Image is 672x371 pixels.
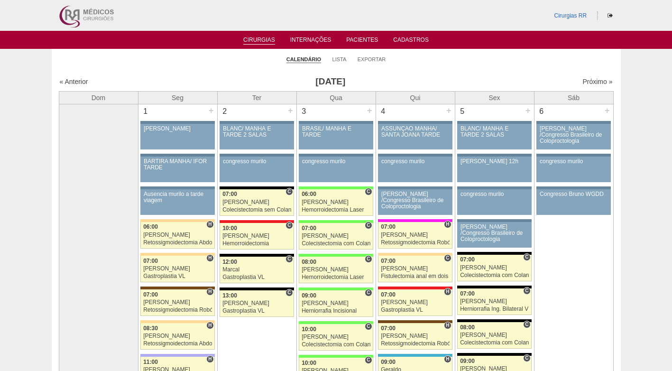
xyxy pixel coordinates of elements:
a: C 07:00 [PERSON_NAME] Herniorrafia Ing. Bilateral VL [457,288,531,315]
div: [PERSON_NAME] [143,299,212,306]
div: Key: Aviso [220,121,294,124]
a: H 07:00 [PERSON_NAME] Retossigmoidectomia Robótica [140,289,214,316]
div: Key: Aviso [457,154,531,157]
div: [PERSON_NAME] [302,199,370,205]
div: 4 [376,104,391,119]
span: Consultório [444,254,451,262]
span: 08:00 [302,259,316,265]
span: Hospital [206,254,213,262]
span: 07:00 [460,290,475,297]
a: congresso murilo [457,189,531,215]
span: 07:00 [143,258,158,264]
div: Key: Aviso [378,154,452,157]
div: Retossigmoidectomia Robótica [143,307,212,313]
a: C 10:00 [PERSON_NAME] Colecistectomia com Colangiografia VL [299,324,373,351]
div: Key: Brasil [299,254,373,257]
th: Seg [138,91,217,104]
div: [PERSON_NAME] [460,298,529,305]
div: Key: Blanc [457,319,531,322]
span: 06:00 [143,223,158,230]
div: [PERSON_NAME] [222,233,291,239]
div: Key: Pro Matre [378,219,452,222]
span: Hospital [206,355,213,363]
div: Key: Aviso [457,121,531,124]
a: ASSUNÇÃO MANHÃ/ SANTA JOANA TARDE [378,124,452,149]
a: C 07:00 [PERSON_NAME] Colecistectomia com Colangiografia VL [457,255,531,281]
span: Consultório [365,356,372,364]
a: [PERSON_NAME] /Congresso Brasileiro de Coloproctologia [536,124,610,149]
div: + [366,104,374,117]
a: H 07:00 [PERSON_NAME] Retossigmoidectomia Robótica [378,323,452,350]
span: 07:00 [222,191,237,197]
div: [PERSON_NAME] [381,232,450,238]
div: [PERSON_NAME] [143,232,212,238]
a: BRASIL/ MANHÃ E TARDE [299,124,373,149]
div: Marcal [222,267,291,273]
div: Colecistectomia sem Colangiografia VL [222,207,291,213]
span: Hospital [444,355,451,363]
span: Hospital [444,221,451,228]
th: Qui [376,91,455,104]
a: Internações [290,37,331,46]
div: Key: Blanc [220,186,294,189]
div: congresso murilo [460,191,528,197]
span: Consultório [365,188,372,195]
a: Cirurgias RR [554,12,587,19]
span: 08:00 [460,324,475,331]
div: Hemorroidectomia [222,241,291,247]
div: [PERSON_NAME] /Congresso Brasileiro de Coloproctologia [381,191,449,210]
span: Consultório [365,255,372,263]
div: [PERSON_NAME] [381,266,450,272]
div: Key: Aviso [140,121,214,124]
span: Consultório [365,222,372,229]
a: « Anterior [60,78,88,85]
span: Consultório [523,253,530,261]
div: Key: Blanc [220,254,294,257]
div: Colecistectomia com Colangiografia VL [302,342,370,348]
div: Key: Bartira [140,320,214,323]
div: Key: Aviso [536,154,610,157]
div: 5 [455,104,470,119]
a: Exportar [358,56,386,63]
div: [PERSON_NAME] [381,333,450,339]
div: ASSUNÇÃO MANHÃ/ SANTA JOANA TARDE [381,126,449,138]
div: Ausencia murilo a tarde viagem [144,191,212,204]
div: Herniorrafia Incisional [302,308,370,314]
span: Consultório [285,188,293,195]
div: congresso murilo [223,158,291,165]
div: Fistulectomia anal em dois tempos [381,273,450,279]
a: [PERSON_NAME] /Congresso Brasileiro de Coloproctologia [378,189,452,215]
div: Key: Aviso [378,121,452,124]
div: [PERSON_NAME] [143,266,212,272]
div: congresso murilo [381,158,449,165]
a: C 13:00 [PERSON_NAME] Gastroplastia VL [220,290,294,317]
div: Hemorroidectomia Laser [302,274,370,280]
a: C 12:00 Marcal Gastroplastia VL [220,257,294,283]
div: Key: Assunção [220,220,294,223]
div: + [286,104,295,117]
span: Consultório [365,289,372,297]
a: Cadastros [393,37,429,46]
div: [PERSON_NAME] [222,300,291,306]
span: Hospital [206,288,213,296]
div: Retossigmoidectomia Abdominal VL [143,341,212,347]
div: Congresso Bruno WGDD [540,191,608,197]
div: Retossigmoidectomia Abdominal VL [143,240,212,246]
div: Key: Blanc [457,252,531,255]
a: C 09:00 [PERSON_NAME] Herniorrafia Incisional [299,290,373,317]
div: Key: Brasil [299,321,373,324]
div: Colecistectomia com Colangiografia VL [460,340,529,346]
a: BARTIRA MANHÃ/ IFOR TARDE [140,157,214,182]
span: Hospital [444,288,451,296]
div: Key: Blanc [457,286,531,288]
div: Colecistectomia com Colangiografia VL [302,241,370,247]
div: [PERSON_NAME] [222,199,291,205]
div: + [524,104,532,117]
div: Key: Aviso [299,154,373,157]
div: Key: Brasil [299,355,373,358]
a: C 07:00 [PERSON_NAME] Colecistectomia sem Colangiografia VL [220,189,294,216]
div: Key: Aviso [378,186,452,189]
span: Hospital [206,322,213,329]
a: Próximo » [582,78,612,85]
div: Retossigmoidectomia Robótica [381,341,450,347]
